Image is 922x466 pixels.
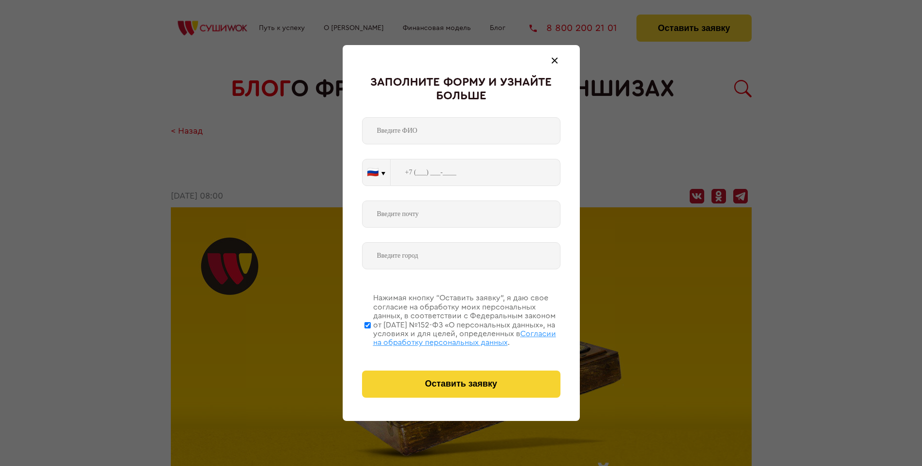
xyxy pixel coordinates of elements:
[362,201,560,228] input: Введите почту
[363,159,390,186] button: 🇷🇺
[362,76,560,103] div: Заполните форму и узнайте больше
[373,294,560,347] div: Нажимая кнопку “Оставить заявку”, я даю свое согласие на обработку моих персональных данных, в со...
[362,242,560,269] input: Введите город
[391,159,560,186] input: +7 (___) ___-____
[362,371,560,398] button: Оставить заявку
[373,330,556,346] span: Согласии на обработку персональных данных
[362,117,560,144] input: Введите ФИО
